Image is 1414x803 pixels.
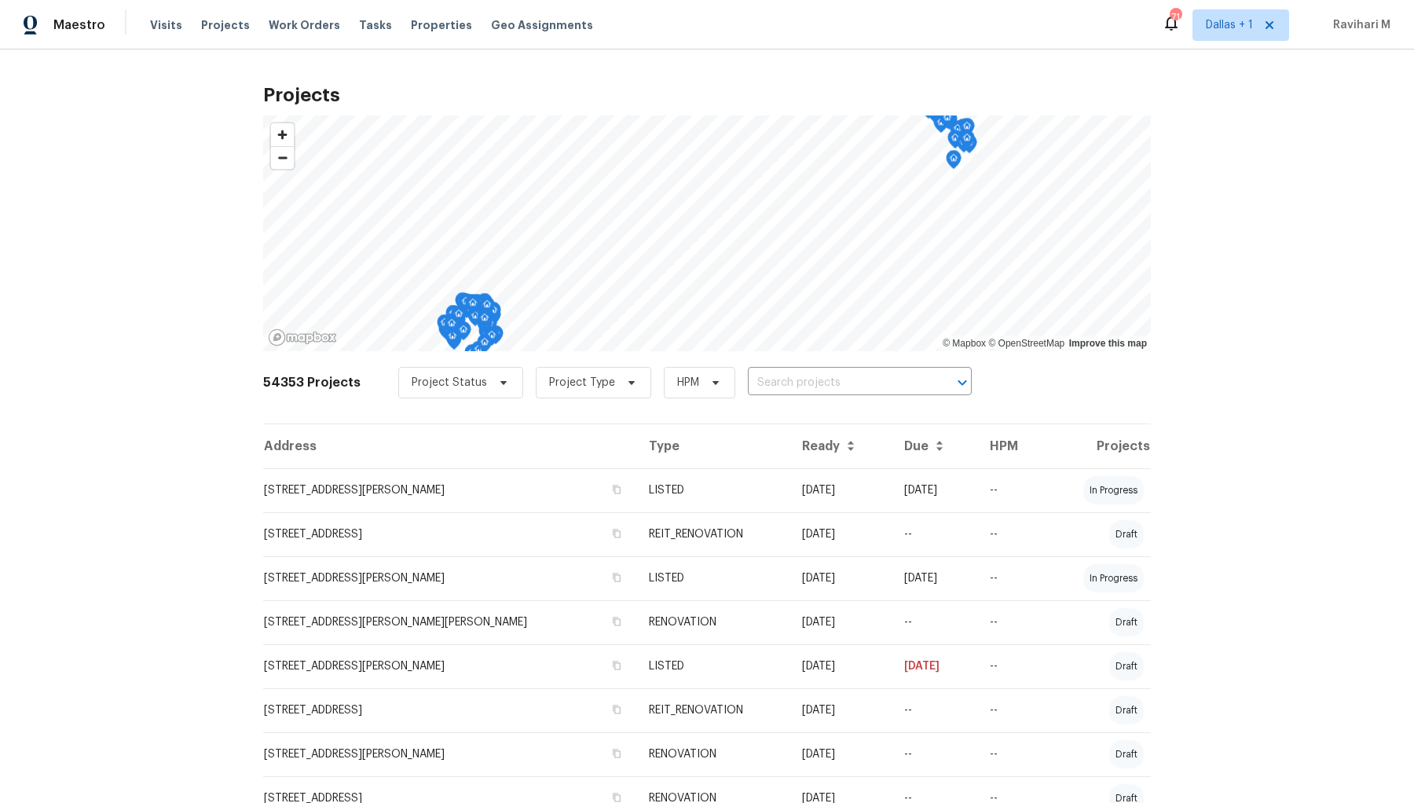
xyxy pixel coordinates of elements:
[977,600,1046,644] td: --
[359,20,392,31] span: Tasks
[892,688,977,732] td: --
[491,17,593,33] span: Geo Assignments
[789,424,892,468] th: Ready
[636,732,789,776] td: RENOVATION
[263,87,1151,103] h2: Projects
[892,644,977,688] td: [DATE]
[892,732,977,776] td: --
[610,614,624,629] button: Copy Address
[442,313,458,338] div: Map marker
[271,123,294,146] button: Zoom in
[411,17,472,33] span: Properties
[263,424,636,468] th: Address
[977,556,1046,600] td: --
[263,468,636,512] td: [STREET_ADDRESS][PERSON_NAME]
[263,512,636,556] td: [STREET_ADDRESS]
[892,424,977,468] th: Due
[977,424,1046,468] th: HPM
[892,468,977,512] td: [DATE]
[947,130,963,154] div: Map marker
[636,512,789,556] td: REIT_RENOVATION
[977,644,1046,688] td: --
[950,120,965,145] div: Map marker
[977,468,1046,512] td: --
[263,600,636,644] td: [STREET_ADDRESS][PERSON_NAME][PERSON_NAME]
[748,371,928,395] input: Search projects
[1083,476,1144,504] div: in progress
[477,310,493,334] div: Map marker
[269,17,340,33] span: Work Orders
[271,147,294,169] span: Zoom out
[610,482,624,497] button: Copy Address
[444,315,460,339] div: Map marker
[977,512,1046,556] td: --
[636,468,789,512] td: LISTED
[789,688,892,732] td: [DATE]
[1069,338,1147,349] a: Improve this map
[610,526,624,541] button: Copy Address
[437,314,452,339] div: Map marker
[951,372,973,394] button: Open
[1083,564,1144,592] div: in progress
[451,306,467,330] div: Map marker
[636,424,789,468] th: Type
[1170,9,1181,25] div: 71
[789,556,892,600] td: [DATE]
[610,746,624,761] button: Copy Address
[1046,424,1151,468] th: Projects
[150,17,182,33] span: Visits
[988,338,1064,349] a: OpenStreetMap
[940,109,955,134] div: Map marker
[959,118,975,142] div: Map marker
[458,293,474,317] div: Map marker
[959,130,975,154] div: Map marker
[943,338,986,349] a: Mapbox
[677,375,699,390] span: HPM
[268,328,337,346] a: Mapbox homepage
[467,307,483,332] div: Map marker
[977,688,1046,732] td: --
[956,134,972,158] div: Map marker
[610,658,624,673] button: Copy Address
[271,146,294,169] button: Zoom out
[636,600,789,644] td: RENOVATION
[789,468,892,512] td: [DATE]
[892,512,977,556] td: --
[946,150,962,174] div: Map marker
[263,556,636,600] td: [STREET_ADDRESS][PERSON_NAME]
[445,328,460,352] div: Map marker
[1327,17,1390,33] span: Ravihari M
[789,600,892,644] td: [DATE]
[465,295,481,319] div: Map marker
[412,375,487,390] span: Project Status
[1109,652,1144,680] div: draft
[469,294,485,318] div: Map marker
[456,321,471,346] div: Map marker
[455,292,471,317] div: Map marker
[445,305,461,329] div: Map marker
[789,732,892,776] td: [DATE]
[1109,740,1144,768] div: draft
[789,512,892,556] td: [DATE]
[789,644,892,688] td: [DATE]
[610,570,624,585] button: Copy Address
[1109,520,1144,548] div: draft
[263,375,361,390] h2: 54353 Projects
[1109,696,1144,724] div: draft
[263,732,636,776] td: [STREET_ADDRESS][PERSON_NAME]
[479,296,495,321] div: Map marker
[477,334,493,358] div: Map marker
[477,293,493,317] div: Map marker
[549,375,615,390] span: Project Type
[636,556,789,600] td: LISTED
[263,115,1151,351] canvas: Map
[610,702,624,717] button: Copy Address
[636,644,789,688] td: LISTED
[201,17,250,33] span: Projects
[53,17,105,33] span: Maestro
[892,600,977,644] td: --
[892,556,977,600] td: [DATE]
[263,644,636,688] td: [STREET_ADDRESS][PERSON_NAME]
[263,688,636,732] td: [STREET_ADDRESS]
